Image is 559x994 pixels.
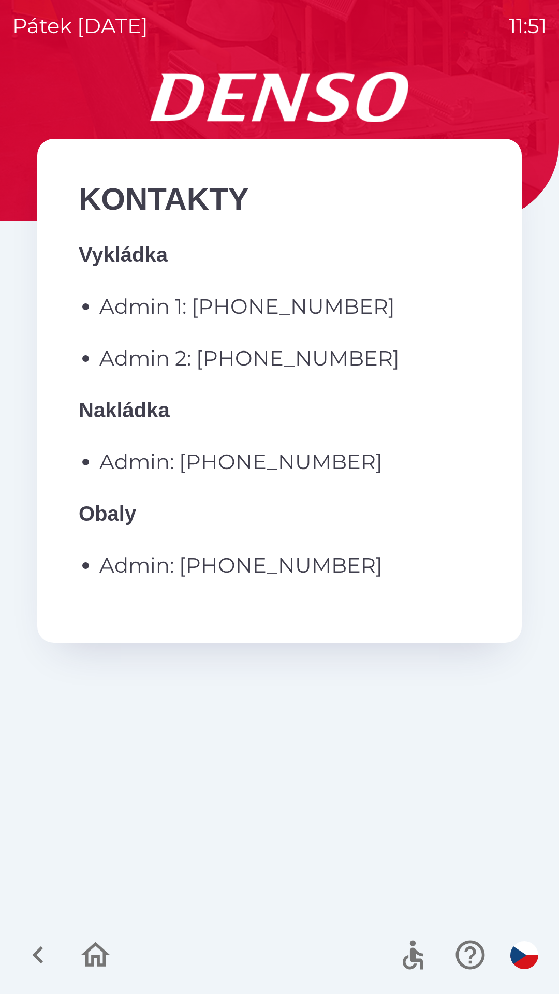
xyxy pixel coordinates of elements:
p: 11:51 [509,10,547,41]
h2: KONTAKTY [79,180,480,218]
p: Admin: [PHONE_NUMBER] [99,550,480,581]
p: pátek [DATE] [12,10,148,41]
p: Admin 2: [PHONE_NUMBER] [99,343,480,374]
img: Logo [37,72,522,122]
p: Admin: [PHONE_NUMBER] [99,446,480,477]
p: Admin 1: [PHONE_NUMBER] [99,291,480,322]
strong: Vykládka [79,243,168,266]
img: cs flag [510,941,538,969]
strong: Obaly [79,502,136,525]
strong: Nakládka [79,399,170,421]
